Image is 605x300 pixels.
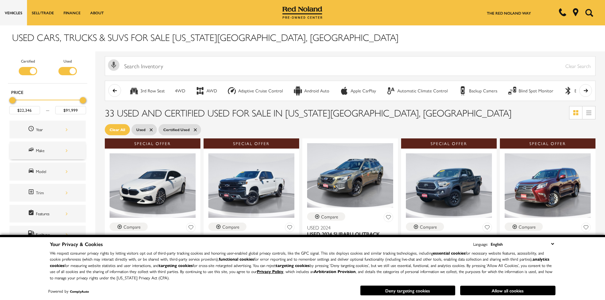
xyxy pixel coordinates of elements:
img: 2020 Chevrolet Silverado 1500 LT Trail Boss [208,153,294,218]
div: Language: [473,242,488,246]
div: Special Offer [401,138,497,149]
button: Compare Vehicle [505,223,543,231]
a: ComplyAuto [70,289,89,294]
div: AWD [195,86,205,96]
span: Year [28,125,36,134]
div: Compare [420,224,437,230]
button: Save Vehicle [482,223,492,234]
p: We respect consumer privacy rights by letting visitors opt out of third-party tracking cookies an... [50,250,555,281]
strong: analytics cookies [50,256,549,268]
div: Apple CarPlay [351,88,376,94]
a: The Red Noland Way [487,10,531,16]
a: Used 2024Used 2024 Subaru Outback Wilderness With Navigation & AWD [307,224,393,250]
a: Privacy Policy [257,268,283,274]
input: Search Inventory [105,56,595,76]
span: Your Privacy & Cookies [50,240,103,248]
div: Blind Spot Monitor [519,88,553,94]
button: AWDAWD [192,84,220,97]
label: Used [64,58,72,64]
div: 4WD [175,88,185,94]
button: Apple CarPlayApple CarPlay [336,84,380,97]
div: Apple CarPlay [339,86,349,96]
button: Save Vehicle [186,223,196,234]
div: Features [36,210,68,217]
button: Compare Vehicle [307,212,345,221]
span: Used 2024 [307,224,388,231]
div: Special Offer [204,138,299,149]
div: Make [36,147,68,154]
button: scroll left [108,84,121,97]
strong: targeting cookies [159,262,193,268]
input: Maximum [55,106,86,114]
div: Backup Camera [458,86,467,96]
div: Powered by [48,289,89,293]
div: Compare [321,214,338,219]
span: Certified Used [163,126,190,134]
div: 3rd Row Seat [140,88,165,94]
button: BluetoothBluetooth [560,84,596,97]
div: Special Offer [500,138,595,149]
div: Special Offer [105,138,200,149]
button: Android AutoAndroid Auto [290,84,333,97]
div: Compare [222,224,239,230]
button: Compare Vehicle [208,223,246,231]
button: Save Vehicle [581,223,591,234]
strong: essential cookies [433,250,466,256]
button: 4WD [171,84,189,97]
div: Year [36,126,68,133]
img: 2021 BMW 2 Series 228i xDrive [110,153,196,218]
h5: Price [11,89,84,95]
button: Deny targeting cookies [360,285,455,296]
div: Maximum Price [80,97,86,103]
span: Fueltype [28,230,36,239]
div: Automatic Climate Control [386,86,396,96]
div: Model [36,168,68,175]
span: Model [28,167,36,176]
div: Blind Spot Monitor [508,86,517,96]
img: 2024 Subaru Outback Wilderness [307,143,393,208]
strong: targeting cookies [276,262,310,268]
button: Save Vehicle [285,223,294,234]
strong: Arbitration Provision [314,268,356,274]
span: Make [28,146,36,155]
button: Allow all cookies [460,286,555,295]
button: 3rd Row Seat3rd Row Seat [126,84,168,97]
span: Used [136,126,145,134]
button: Adaptive Cruise ControlAdaptive Cruise Control [224,84,286,97]
strong: functional cookies [219,256,254,262]
img: Red Noland Pre-Owned [282,6,322,19]
div: FeaturesFeatures [10,205,86,223]
span: Trim [28,189,36,197]
button: Compare Vehicle [110,223,148,231]
div: Adaptive Cruise Control [238,88,283,94]
div: Backup Camera [469,88,497,94]
button: Automatic Climate ControlAutomatic Climate Control [383,84,451,97]
div: FueltypeFueltype [10,226,86,243]
img: 2017 Lexus GX 460 [505,153,591,218]
div: Filter by Vehicle Type [8,58,87,83]
button: Blind Spot MonitorBlind Spot Monitor [504,84,557,97]
div: Automatic Climate Control [397,88,448,94]
div: Trim [36,189,68,196]
div: Bluetooth [563,86,573,96]
div: Android Auto [293,86,303,96]
div: Fueltype [36,231,68,238]
button: Save Vehicle [384,212,393,224]
div: Price [9,95,86,114]
button: scroll right [579,84,592,97]
select: Language Select [489,240,555,248]
div: YearYear [10,121,86,138]
div: MakeMake [10,142,86,159]
button: Open the search field [583,0,595,25]
img: 2018 Toyota Tacoma TRD Off-Road [406,153,492,218]
input: Minimum [9,106,40,114]
div: TrimTrim [10,184,86,202]
div: Adaptive Cruise Control [227,86,237,96]
div: AWD [206,88,217,94]
span: Clear All [110,126,125,134]
button: Backup CameraBackup Camera [454,84,501,97]
div: Minimum Price [9,97,16,103]
span: 33 Used and Certified Used for Sale in [US_STATE][GEOGRAPHIC_DATA], [GEOGRAPHIC_DATA] [105,106,512,119]
label: Certified [21,58,35,64]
